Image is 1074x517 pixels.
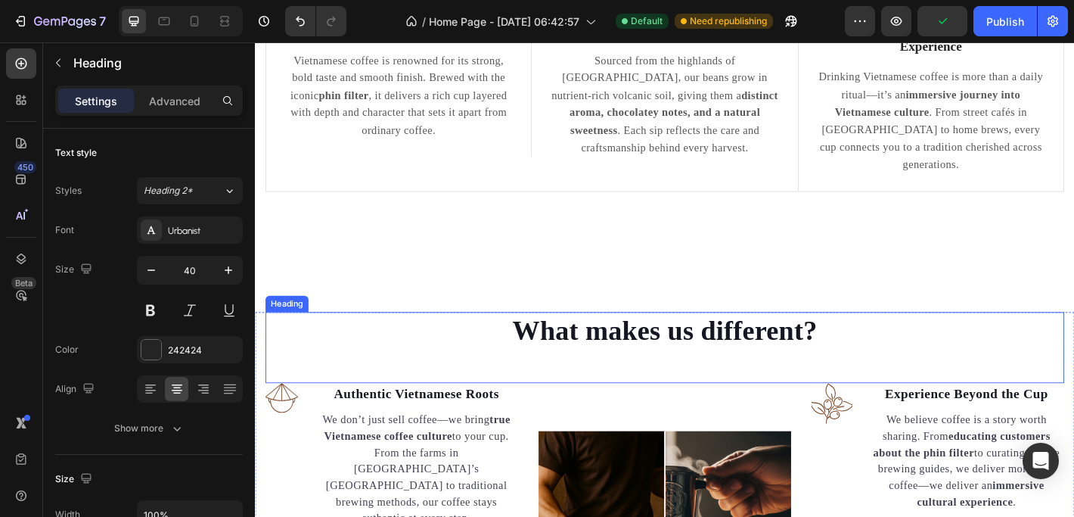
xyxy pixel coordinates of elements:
[73,54,237,72] p: Heading
[55,184,82,198] div: Styles
[114,421,185,436] div: Show more
[11,378,48,411] img: gempages_581840992286540556-ddd0bfe4-236f-46da-84b7-ca83355a8509.svg
[6,6,113,36] button: 7
[55,469,95,490] div: Size
[681,379,895,401] p: Experience Beyond the Cup
[348,52,579,104] strong: distinct aroma, chocolatey notes, and a natural sweetness
[429,14,579,30] span: Home Page - [DATE] 06:42:57
[285,6,346,36] div: Undo/Redo
[684,430,881,461] strong: educating customers about the phin filter
[631,14,663,28] span: Default
[973,6,1037,36] button: Publish
[11,277,36,289] div: Beta
[986,14,1024,30] div: Publish
[1023,443,1059,479] div: Open Intercom Messenger
[168,224,239,238] div: Urbanist
[616,378,662,423] img: gempages_581840992286540556-467da149-dcdd-44ea-b5da-63f8341cc188.svg
[55,223,74,237] div: Font
[622,29,876,145] p: Drinking Vietnamese coffee is more than a daily ritual—it’s an . From street cafés in [GEOGRAPHIC...
[75,93,117,109] p: Settings
[642,51,848,84] strong: immersive journey into Vietnamese culture
[14,283,56,297] div: Heading
[149,93,200,109] p: Advanced
[99,12,106,30] p: 7
[55,379,98,400] div: Align
[255,42,1074,517] iframe: Design area
[55,146,97,160] div: Text style
[422,14,426,30] span: /
[137,177,243,204] button: Heading 2*
[55,260,95,280] div: Size
[251,299,657,341] h2: What makes us different?
[67,379,290,401] p: Authentic Vietnamese Roots
[55,415,243,442] button: Show more
[168,344,239,357] div: 242424
[55,343,79,357] div: Color
[14,161,36,173] div: 450
[690,14,767,28] span: Need republishing
[144,184,193,198] span: Heading 2*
